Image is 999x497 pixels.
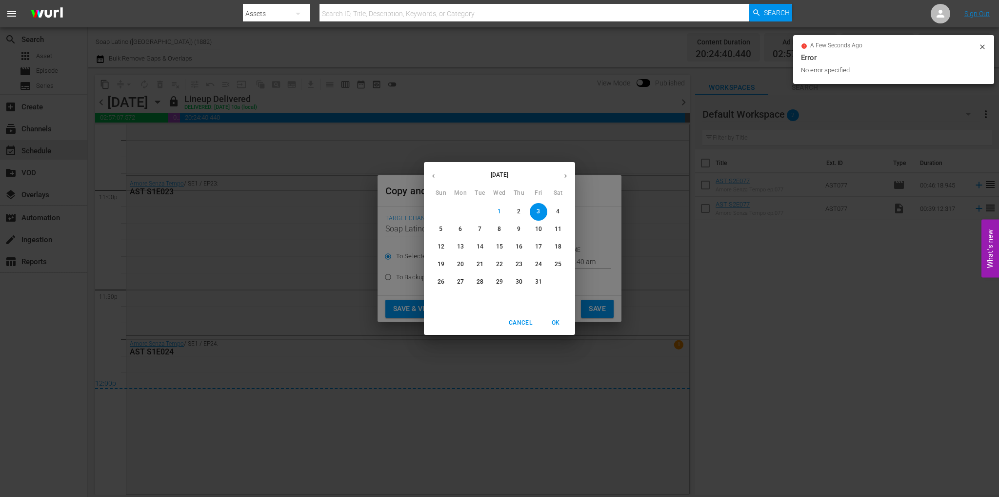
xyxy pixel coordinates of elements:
span: menu [6,8,18,20]
p: 26 [438,278,444,286]
p: 7 [478,225,481,233]
p: 18 [555,243,561,251]
span: Tue [471,188,489,198]
button: 2 [510,203,528,221]
button: 10 [530,221,547,238]
button: 17 [530,238,547,256]
button: 5 [432,221,450,238]
p: 30 [516,278,522,286]
button: 30 [510,273,528,291]
button: 9 [510,221,528,238]
p: 19 [438,260,444,269]
p: 23 [516,260,522,269]
p: 12 [438,243,444,251]
button: 8 [491,221,508,238]
img: ans4CAIJ8jUAAAAAAAAAAAAAAAAAAAAAAAAgQb4GAAAAAAAAAAAAAAAAAAAAAAAAJMjXAAAAAAAAAAAAAAAAAAAAAAAAgAT5G... [23,2,70,25]
button: 23 [510,256,528,273]
p: 28 [477,278,483,286]
span: a few seconds ago [810,42,862,50]
button: 6 [452,221,469,238]
p: 5 [439,225,442,233]
span: OK [544,318,567,328]
button: 25 [549,256,567,273]
p: 13 [457,243,464,251]
div: No error specified [801,65,976,75]
p: 3 [537,207,540,216]
button: 28 [471,273,489,291]
button: 29 [491,273,508,291]
button: 26 [432,273,450,291]
p: 21 [477,260,483,269]
span: Wed [491,188,508,198]
p: 16 [516,243,522,251]
button: 3 [530,203,547,221]
p: 20 [457,260,464,269]
p: 24 [535,260,542,269]
p: 25 [555,260,561,269]
span: Mon [452,188,469,198]
p: 2 [517,207,520,216]
button: 18 [549,238,567,256]
span: Search [764,4,790,21]
button: 24 [530,256,547,273]
p: 31 [535,278,542,286]
p: 10 [535,225,542,233]
button: 11 [549,221,567,238]
button: 14 [471,238,489,256]
p: 9 [517,225,520,233]
p: [DATE] [443,170,556,179]
button: 31 [530,273,547,291]
button: 4 [549,203,567,221]
span: Sun [432,188,450,198]
p: 27 [457,278,464,286]
p: 29 [496,278,503,286]
p: 22 [496,260,503,269]
p: 1 [498,207,501,216]
span: Sat [549,188,567,198]
button: OK [540,315,571,331]
button: 16 [510,238,528,256]
button: 12 [432,238,450,256]
p: 17 [535,243,542,251]
button: 27 [452,273,469,291]
button: 15 [491,238,508,256]
span: Cancel [509,318,532,328]
a: Sign Out [964,10,990,18]
p: 4 [556,207,559,216]
button: 21 [471,256,489,273]
p: 14 [477,243,483,251]
button: 7 [471,221,489,238]
button: Open Feedback Widget [981,220,999,278]
button: Cancel [505,315,536,331]
button: 1 [491,203,508,221]
div: Error [801,52,986,63]
button: 13 [452,238,469,256]
p: 15 [496,243,503,251]
span: Fri [530,188,547,198]
p: 11 [555,225,561,233]
p: 6 [459,225,462,233]
span: Thu [510,188,528,198]
button: 20 [452,256,469,273]
p: 8 [498,225,501,233]
button: 22 [491,256,508,273]
button: 19 [432,256,450,273]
